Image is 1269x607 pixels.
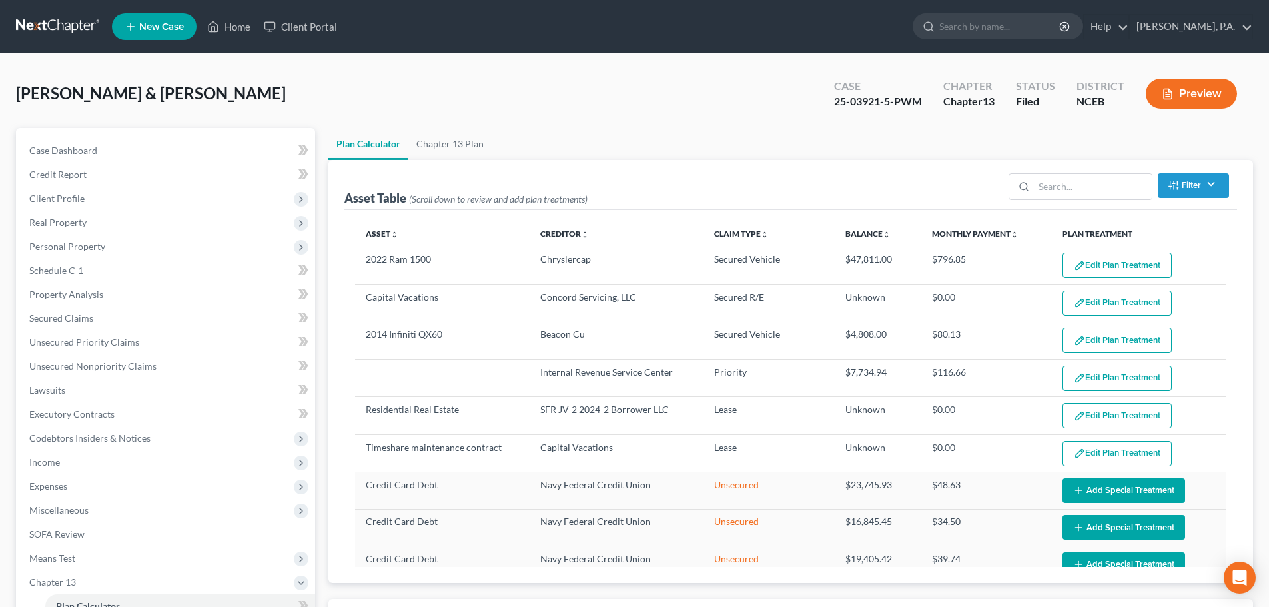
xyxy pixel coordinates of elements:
a: SOFA Review [19,522,315,546]
span: Chapter 13 [29,576,76,588]
img: edit-pencil-c1479a1de80d8dea1e2430c2f745a3c6a07e9d7aa2eeffe225670001d78357a8.svg [1074,260,1085,271]
div: Status [1016,79,1055,94]
input: Search by name... [939,14,1061,39]
i: unfold_more [761,231,769,239]
td: $47,811.00 [835,247,922,285]
td: $48.63 [921,472,1052,509]
span: SOFA Review [29,528,85,540]
td: 2014 Infiniti QX60 [355,322,530,359]
div: Chapter [943,79,995,94]
button: Edit Plan Treatment [1062,441,1172,466]
button: Add Special Treatment [1062,515,1185,540]
span: Real Property [29,217,87,228]
td: $16,845.45 [835,509,922,546]
span: Miscellaneous [29,504,89,516]
td: Unsecured [703,472,834,509]
div: Case [834,79,922,94]
a: Secured Claims [19,306,315,330]
div: Filed [1016,94,1055,109]
td: $0.00 [921,397,1052,434]
div: Asset Table [344,190,588,206]
td: $0.00 [921,434,1052,472]
a: Unsecured Nonpriority Claims [19,354,315,378]
div: NCEB [1076,94,1124,109]
td: Unsecured [703,546,834,583]
div: 25-03921-5-PWM [834,94,922,109]
button: Edit Plan Treatment [1062,403,1172,428]
span: Unsecured Nonpriority Claims [29,360,157,372]
span: Property Analysis [29,289,103,300]
img: edit-pencil-c1479a1de80d8dea1e2430c2f745a3c6a07e9d7aa2eeffe225670001d78357a8.svg [1074,297,1085,308]
img: edit-pencil-c1479a1de80d8dea1e2430c2f745a3c6a07e9d7aa2eeffe225670001d78357a8.svg [1074,335,1085,346]
a: Claim Typeunfold_more [714,229,769,239]
a: Chapter 13 Plan [408,128,492,160]
td: Navy Federal Credit Union [530,472,704,509]
td: Secured Vehicle [703,247,834,285]
button: Edit Plan Treatment [1062,291,1172,316]
td: Credit Card Debt [355,546,530,583]
td: $4,808.00 [835,322,922,359]
button: Edit Plan Treatment [1062,253,1172,278]
img: edit-pencil-c1479a1de80d8dea1e2430c2f745a3c6a07e9d7aa2eeffe225670001d78357a8.svg [1074,372,1085,384]
i: unfold_more [390,231,398,239]
button: Edit Plan Treatment [1062,366,1172,391]
a: Case Dashboard [19,139,315,163]
span: Credit Report [29,169,87,180]
input: Search... [1034,174,1152,199]
span: Income [29,456,60,468]
td: $116.66 [921,360,1052,397]
td: Lease [703,397,834,434]
span: Client Profile [29,193,85,204]
a: Unsecured Priority Claims [19,330,315,354]
img: edit-pencil-c1479a1de80d8dea1e2430c2f745a3c6a07e9d7aa2eeffe225670001d78357a8.svg [1074,410,1085,422]
td: Lease [703,434,834,472]
td: $796.85 [921,247,1052,285]
button: Preview [1146,79,1237,109]
td: Residential Real Estate [355,397,530,434]
td: Priority [703,360,834,397]
span: (Scroll down to review and add plan treatments) [409,193,588,205]
td: Concord Servicing, LLC [530,285,704,322]
a: Balanceunfold_more [845,229,891,239]
img: edit-pencil-c1479a1de80d8dea1e2430c2f745a3c6a07e9d7aa2eeffe225670001d78357a8.svg [1074,448,1085,459]
td: Beacon Cu [530,322,704,359]
td: Secured R/E [703,285,834,322]
span: Schedule C-1 [29,265,83,276]
td: 2022 Ram 1500 [355,247,530,285]
span: 13 [983,95,995,107]
span: [PERSON_NAME] & [PERSON_NAME] [16,83,286,103]
a: Help [1084,15,1128,39]
a: Home [201,15,257,39]
td: Chryslercap [530,247,704,285]
a: Lawsuits [19,378,315,402]
td: Secured Vehicle [703,322,834,359]
i: unfold_more [883,231,891,239]
td: Credit Card Debt [355,472,530,509]
td: Navy Federal Credit Union [530,509,704,546]
div: Open Intercom Messenger [1224,562,1256,594]
td: $34.50 [921,509,1052,546]
a: Executory Contracts [19,402,315,426]
td: Credit Card Debt [355,509,530,546]
a: Monthly Paymentunfold_more [932,229,1019,239]
span: Codebtors Insiders & Notices [29,432,151,444]
td: $19,405.42 [835,546,922,583]
span: Executory Contracts [29,408,115,420]
i: unfold_more [1011,231,1019,239]
button: Add Special Treatment [1062,478,1185,503]
td: $0.00 [921,285,1052,322]
td: Capital Vacations [530,434,704,472]
span: Lawsuits [29,384,65,396]
span: Expenses [29,480,67,492]
a: [PERSON_NAME], P.A. [1130,15,1252,39]
a: Schedule C-1 [19,259,315,283]
button: Edit Plan Treatment [1062,328,1172,353]
td: Timeshare maintenance contract [355,434,530,472]
span: Secured Claims [29,312,93,324]
button: Filter [1158,173,1229,198]
td: Navy Federal Credit Union [530,546,704,583]
span: New Case [139,22,184,32]
button: Add Special Treatment [1062,552,1185,577]
td: $39.74 [921,546,1052,583]
td: Unknown [835,285,922,322]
